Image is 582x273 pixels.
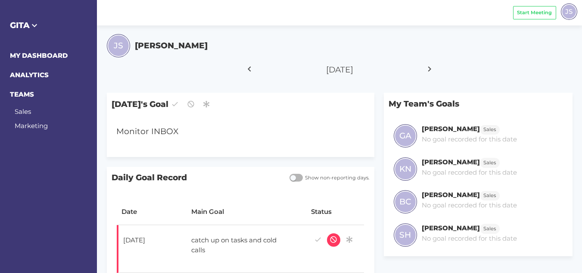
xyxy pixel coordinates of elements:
h6: [PERSON_NAME] [422,224,480,232]
span: JS [114,40,123,52]
div: Status [311,207,359,217]
p: No goal recorded for this date [422,234,517,244]
span: GA [399,130,411,142]
span: KN [399,163,411,175]
div: Date [121,207,182,217]
p: No goal recorded for this date [422,201,517,210]
span: SH [399,229,411,241]
h6: [PERSON_NAME] [422,158,480,166]
h5: GITA [10,19,87,31]
a: Sales [480,158,500,166]
div: JS [561,3,577,20]
a: ANALYTICS [10,71,49,79]
a: MY DASHBOARD [10,51,68,60]
span: [DATE] [326,65,353,75]
a: Marketing [15,122,48,130]
span: Sales [483,225,496,232]
span: Sales [483,126,496,133]
div: catch up on tasks and cold calls [187,231,296,260]
a: Sales [480,224,500,232]
div: Main Goal [191,207,302,217]
h5: [PERSON_NAME] [135,40,208,52]
span: Sales [483,159,496,166]
span: Show non-reporting days. [303,174,370,182]
p: No goal recorded for this date [422,135,517,144]
span: BC [399,196,411,208]
p: No goal recorded for this date [422,168,517,178]
span: Daily Goal Record [107,167,285,189]
button: Start Meeting [513,6,556,19]
h6: [PERSON_NAME] [422,191,480,199]
a: Sales [480,125,500,133]
h6: TEAMS [10,90,87,100]
span: JS [565,6,573,16]
a: Sales [15,107,31,116]
div: Monitor INBOX [112,121,348,143]
span: Sales [483,192,496,199]
p: My Team's Goals [384,93,572,115]
h6: [PERSON_NAME] [422,125,480,133]
span: [DATE]'s Goal [107,93,374,116]
span: Start Meeting [517,9,552,16]
a: Sales [480,191,500,199]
